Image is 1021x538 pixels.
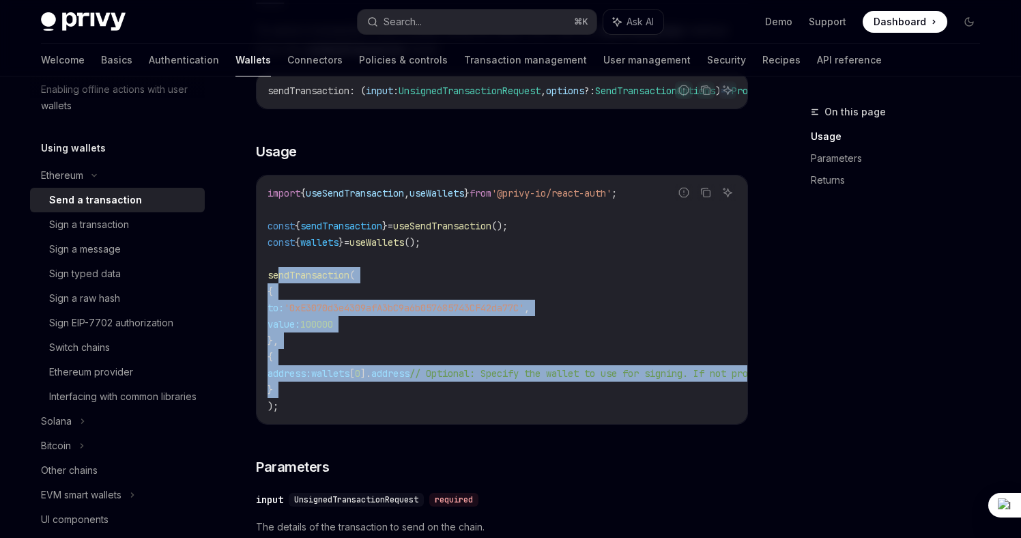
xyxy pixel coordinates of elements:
span: } [382,220,388,232]
a: Basics [101,44,132,76]
span: On this page [824,104,886,120]
span: 100000 [300,318,333,330]
span: '@privy-io/react-auth' [491,187,612,199]
h5: Using wallets [41,140,106,156]
span: options [546,85,584,97]
span: Usage [256,142,297,161]
a: Wallets [235,44,271,76]
span: , [524,302,530,314]
a: Transaction management [464,44,587,76]
a: Authentication [149,44,219,76]
span: [ [349,367,355,380]
span: Dashboard [874,15,926,29]
span: { [268,351,273,363]
span: address [371,367,409,380]
div: Ethereum [41,167,83,184]
div: UI components [41,511,109,528]
span: , [541,85,546,97]
a: Sign EIP-7702 authorization [30,311,205,335]
img: dark logo [41,12,126,31]
a: Support [809,15,846,29]
a: Switch chains [30,335,205,360]
span: from [470,187,491,199]
span: The details of the transaction to send on the chain. [256,519,748,535]
span: Parameters [256,457,329,477]
span: UnsignedTransactionRequest [399,85,541,97]
span: ⌘ K [574,16,588,27]
a: Send a transaction [30,188,205,212]
button: Ask AI [719,81,736,99]
span: } [268,384,273,396]
span: '0xE3070d3e4309afA3bC9a6b057685743CF42da77C' [284,302,524,314]
span: }, [268,335,278,347]
span: = [344,236,349,249]
div: Sign a raw hash [49,290,120,307]
span: } [339,236,344,249]
a: Dashboard [863,11,947,33]
a: Demo [765,15,792,29]
span: , [404,187,409,199]
div: Interfacing with common libraries [49,388,197,405]
span: sendTransaction [268,269,349,281]
a: Usage [811,126,991,147]
span: ?: [584,85,595,97]
span: import [268,187,300,199]
span: (); [491,220,508,232]
button: Report incorrect code [675,184,693,201]
span: to: [268,302,284,314]
a: UI components [30,507,205,532]
a: Parameters [811,147,991,169]
div: Send a transaction [49,192,142,208]
a: API reference [817,44,882,76]
span: ) [715,85,721,97]
button: Ask AI [719,184,736,201]
span: Ask AI [627,15,654,29]
div: Solana [41,413,72,429]
span: : [393,85,399,97]
a: Sign a raw hash [30,286,205,311]
span: ]. [360,367,371,380]
button: Copy the contents from the code block [697,81,715,99]
span: (); [404,236,420,249]
button: Copy the contents from the code block [697,184,715,201]
span: wallets [311,367,349,380]
a: Returns [811,169,991,191]
a: Sign a message [30,237,205,261]
span: { [295,236,300,249]
button: Toggle dark mode [958,11,980,33]
div: Bitcoin [41,438,71,454]
span: { [268,285,273,298]
div: required [429,493,478,507]
span: const [268,236,295,249]
div: Sign a transaction [49,216,129,233]
span: const [268,220,295,232]
button: Search...⌘K [358,10,596,34]
div: Sign a message [49,241,121,257]
div: EVM smart wallets [41,487,121,503]
div: Switch chains [49,339,110,356]
span: sendTransaction [300,220,382,232]
button: Report incorrect code [675,81,693,99]
span: : ( [349,85,366,97]
span: ; [612,187,617,199]
a: Recipes [762,44,801,76]
span: address: [268,367,311,380]
a: Interfacing with common libraries [30,384,205,409]
div: input [256,493,283,507]
span: = [388,220,393,232]
div: Search... [384,14,422,30]
span: { [300,187,306,199]
a: Security [707,44,746,76]
span: { [295,220,300,232]
div: Sign EIP-7702 authorization [49,315,173,331]
a: Policies & controls [359,44,448,76]
a: Ethereum provider [30,360,205,384]
span: useSendTransaction [393,220,491,232]
a: Other chains [30,458,205,483]
span: input [366,85,393,97]
span: useWallets [409,187,464,199]
a: Welcome [41,44,85,76]
span: } [464,187,470,199]
span: UnsignedTransactionRequest [294,494,418,505]
span: wallets [300,236,339,249]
